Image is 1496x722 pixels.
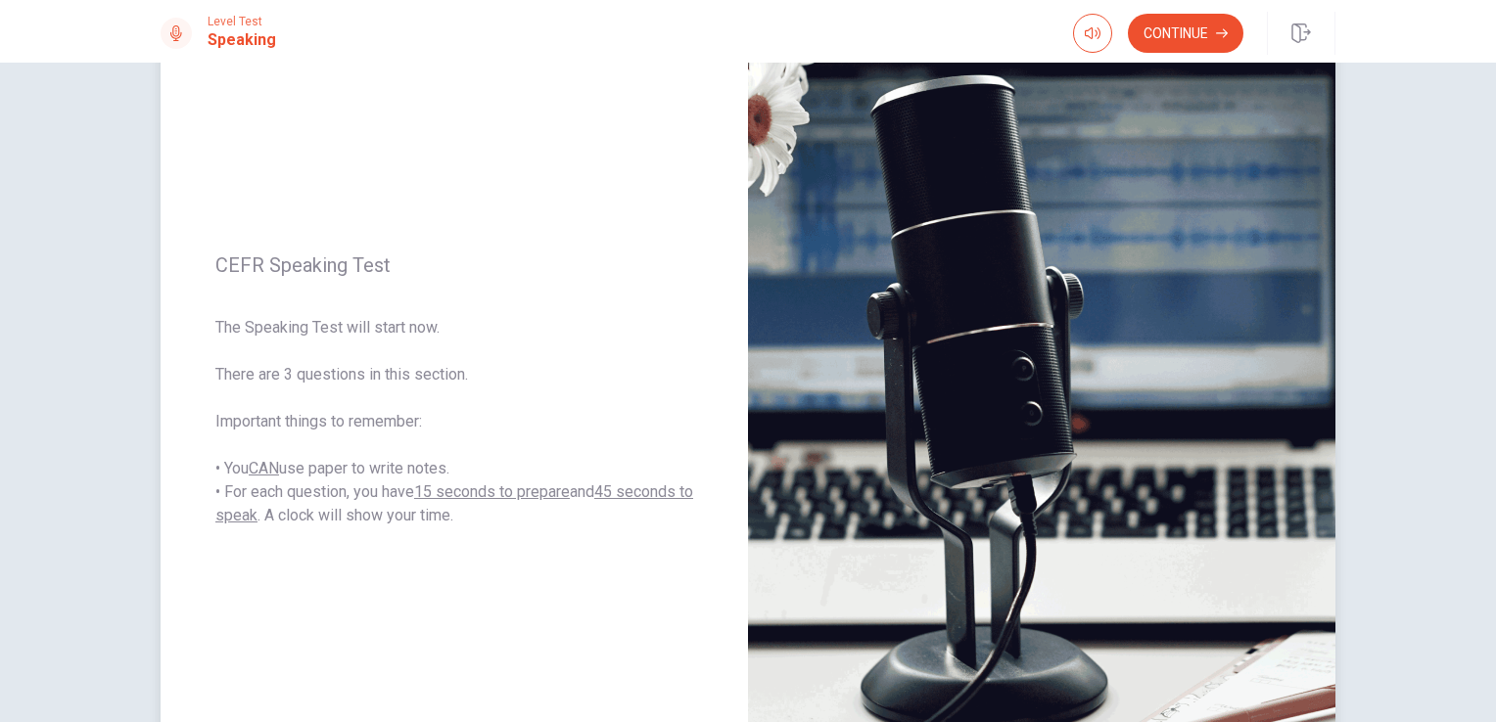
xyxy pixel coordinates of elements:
[414,482,570,501] u: 15 seconds to prepare
[208,28,276,52] h1: Speaking
[208,15,276,28] span: Level Test
[215,253,693,277] span: CEFR Speaking Test
[215,316,693,527] span: The Speaking Test will start now. There are 3 questions in this section. Important things to reme...
[1128,14,1243,53] button: Continue
[249,459,279,477] u: CAN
